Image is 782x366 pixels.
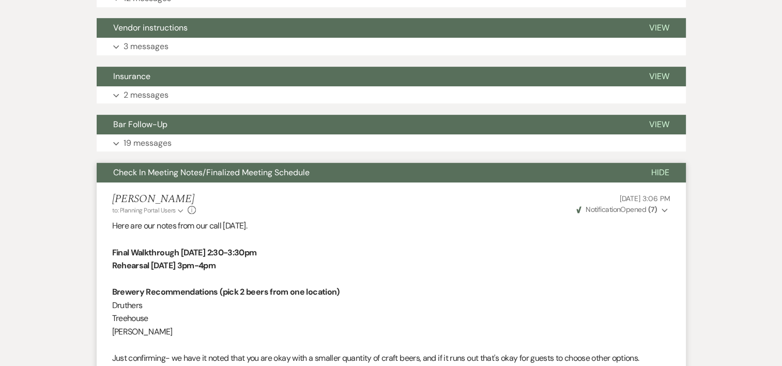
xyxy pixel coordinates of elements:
button: View [633,67,686,86]
button: Insurance [97,67,633,86]
strong: Brewery Recommendations (pick 2 beers from one location) [112,286,340,297]
button: View [633,18,686,38]
span: Insurance [113,71,150,82]
p: Just confirming- we have it noted that you are okay with a smaller quantity of craft beers, and i... [112,352,670,365]
span: View [649,22,669,33]
span: to: Planning Portal Users [112,206,176,215]
button: Check In Meeting Notes/Finalized Meeting Schedule [97,163,635,182]
button: 2 messages [97,86,686,104]
strong: Rehearsal [DATE] 3pm-4pm [112,260,216,271]
button: NotificationOpened (7) [575,204,670,215]
p: Treehouse [112,312,670,325]
span: Hide [651,167,669,178]
button: 3 messages [97,38,686,55]
span: View [649,71,669,82]
button: Bar Follow-Up [97,115,633,134]
button: to: Planning Portal Users [112,206,186,215]
span: Vendor instructions [113,22,188,33]
p: Here are our notes from our call [DATE]. [112,219,670,233]
p: 19 messages [124,136,172,150]
button: Vendor instructions [97,18,633,38]
button: Hide [635,163,686,182]
strong: ( 7 ) [648,205,657,214]
p: 2 messages [124,88,168,102]
span: Bar Follow-Up [113,119,167,130]
p: 3 messages [124,40,168,53]
button: View [633,115,686,134]
span: Opened [576,205,657,214]
span: Check In Meeting Notes/Finalized Meeting Schedule [113,167,310,178]
p: Druthers [112,299,670,312]
button: 19 messages [97,134,686,152]
h5: [PERSON_NAME] [112,193,196,206]
span: [DATE] 3:06 PM [619,194,670,203]
p: [PERSON_NAME] [112,325,670,339]
strong: Final Walkthrough [DATE] 2:30-3:30pm [112,247,257,258]
span: Notification [586,205,620,214]
span: View [649,119,669,130]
